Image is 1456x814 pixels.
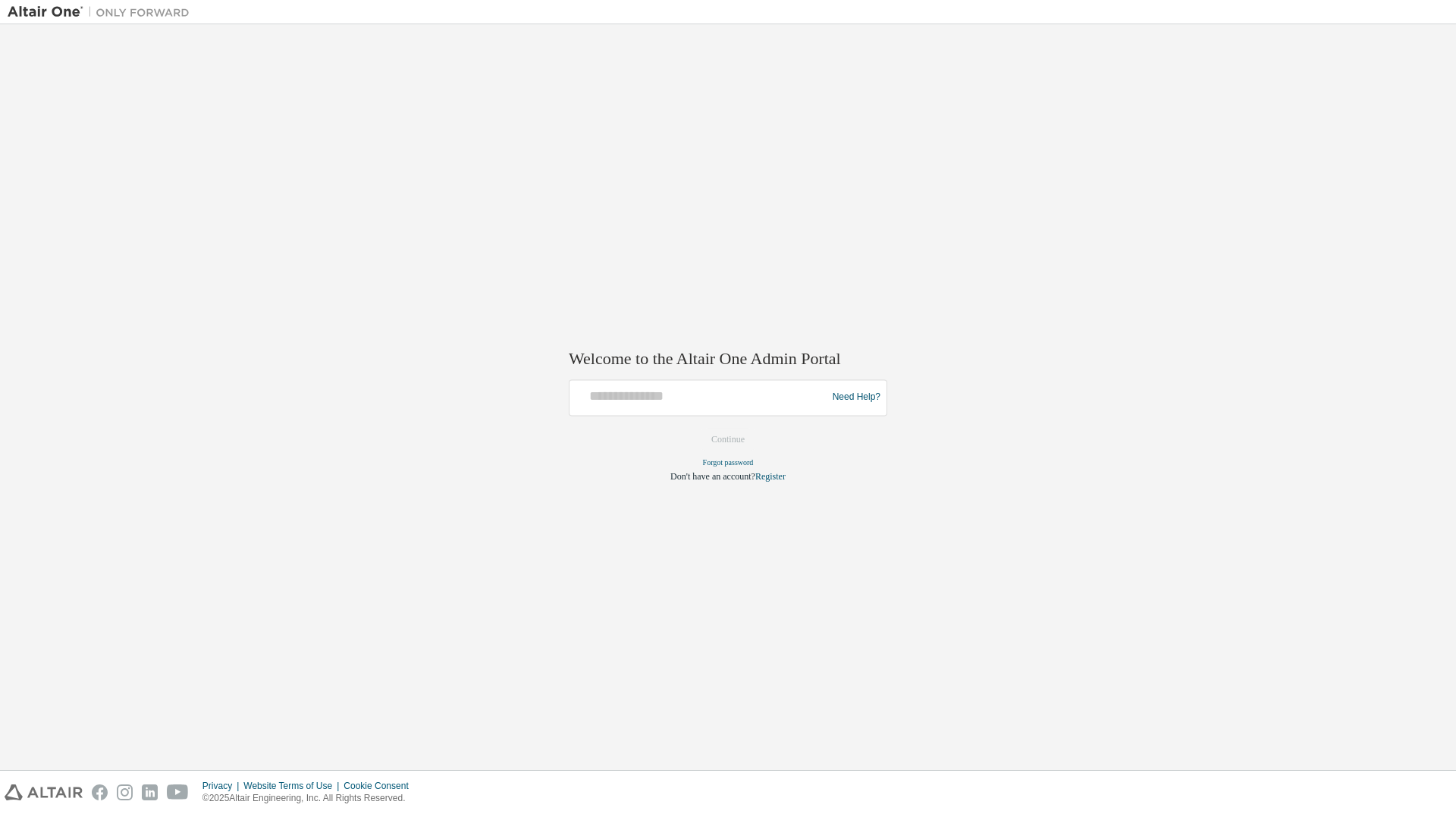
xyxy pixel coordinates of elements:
[8,5,197,20] img: Altair One
[344,780,417,792] div: Cookie Consent
[92,784,108,800] img: facebook.svg
[755,471,786,482] a: Register
[703,458,754,467] a: Forgot password
[202,780,243,792] div: Privacy
[833,398,880,398] a: Need Help?
[202,792,418,805] p: © 2025 Altair Engineering, Inc. All Rights Reserved.
[569,349,887,370] h2: Welcome to the Altair One Admin Portal
[167,784,189,800] img: youtube.svg
[142,784,158,800] img: linkedin.svg
[243,780,344,792] div: Website Terms of Use
[5,784,83,800] img: altair_logo.svg
[117,784,133,800] img: instagram.svg
[670,471,755,482] span: Don't have an account?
